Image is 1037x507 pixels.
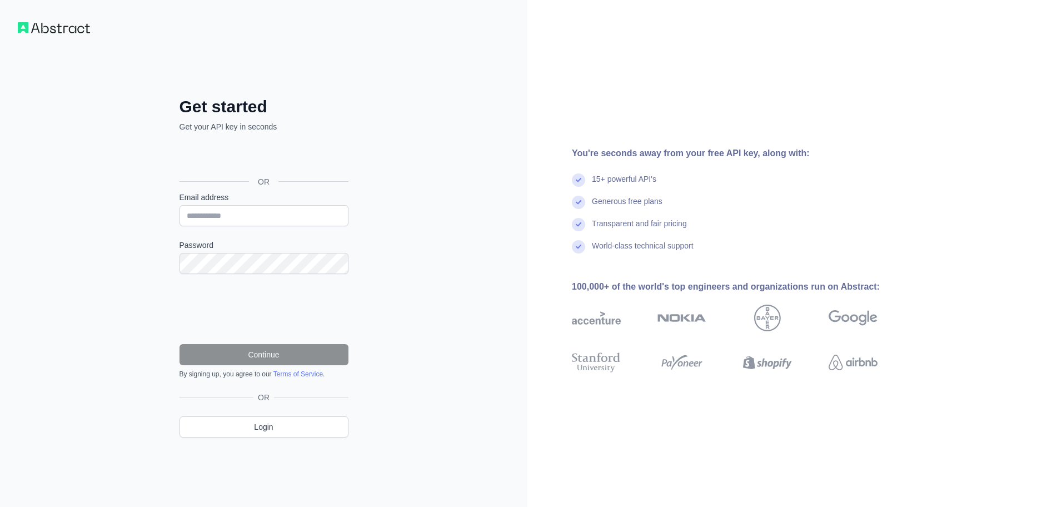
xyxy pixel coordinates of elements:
div: World-class technical support [592,240,694,262]
img: google [829,305,878,331]
button: Continue [180,344,348,365]
p: Get your API key in seconds [180,121,348,132]
div: Generous free plans [592,196,662,218]
img: check mark [572,173,585,187]
div: 100,000+ of the world's top engineers and organizations run on Abstract: [572,280,913,294]
div: Transparent and fair pricing [592,218,687,240]
a: Terms of Service [273,370,323,378]
img: airbnb [829,350,878,375]
div: By signing up, you agree to our . [180,370,348,379]
span: OR [253,392,274,403]
img: payoneer [657,350,706,375]
img: Workflow [18,22,90,33]
img: bayer [754,305,781,331]
label: Email address [180,192,348,203]
img: check mark [572,196,585,209]
iframe: Knop Inloggen met Google [174,145,352,169]
div: 15+ powerful API's [592,173,656,196]
img: shopify [743,350,792,375]
img: stanford university [572,350,621,375]
span: OR [249,176,278,187]
img: nokia [657,305,706,331]
a: Login [180,416,348,438]
div: You're seconds away from your free API key, along with: [572,147,913,160]
h2: Get started [180,97,348,117]
iframe: reCAPTCHA [180,287,348,331]
img: accenture [572,305,621,331]
img: check mark [572,240,585,254]
img: check mark [572,218,585,231]
label: Password [180,240,348,251]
